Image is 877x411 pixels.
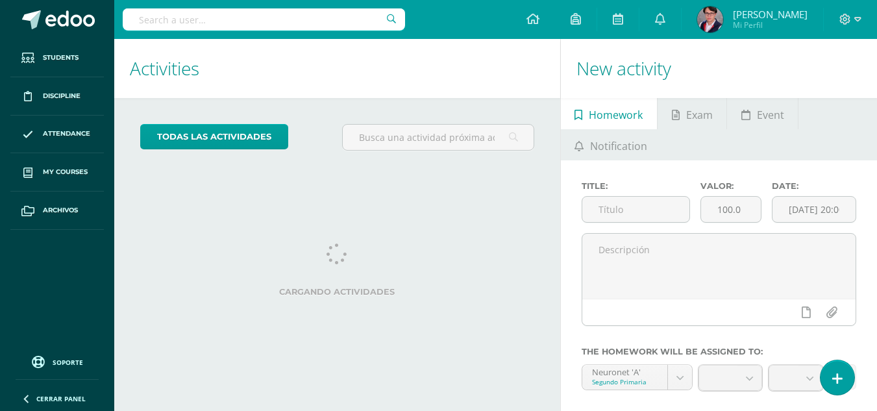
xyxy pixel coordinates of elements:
[757,99,784,131] span: Event
[590,131,647,162] span: Notification
[130,39,545,98] h1: Activities
[36,394,86,403] span: Cerrar panel
[700,181,761,191] label: Valor:
[733,19,808,31] span: Mi Perfil
[576,39,861,98] h1: New activity
[43,53,79,63] span: Students
[43,91,80,101] span: Discipline
[53,358,83,367] span: Soporte
[561,129,661,160] a: Notification
[140,287,534,297] label: Cargando actividades
[592,365,658,377] div: Neuronet 'A'
[16,353,99,370] a: Soporte
[582,365,693,390] a: Neuronet 'A'Segundo Primaria
[10,153,104,192] a: My courses
[582,197,689,222] input: Título
[697,6,723,32] img: 3d5d3fbbf55797b71de552028b9912e0.png
[43,205,78,216] span: Archivos
[733,8,808,21] span: [PERSON_NAME]
[10,116,104,154] a: Attendance
[727,98,798,129] a: Event
[582,181,690,191] label: Title:
[658,98,726,129] a: Exam
[772,181,856,191] label: Date:
[43,167,88,177] span: My courses
[10,39,104,77] a: Students
[686,99,713,131] span: Exam
[589,99,643,131] span: Homework
[10,77,104,116] a: Discipline
[772,197,856,222] input: Fecha de entrega
[43,129,90,139] span: Attendance
[582,347,856,356] label: The homework will be assigned to:
[140,124,288,149] a: todas las Actividades
[701,197,761,222] input: Puntos máximos
[561,98,657,129] a: Homework
[10,192,104,230] a: Archivos
[343,125,533,150] input: Busca una actividad próxima aquí...
[592,377,658,386] div: Segundo Primaria
[123,8,405,31] input: Search a user…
